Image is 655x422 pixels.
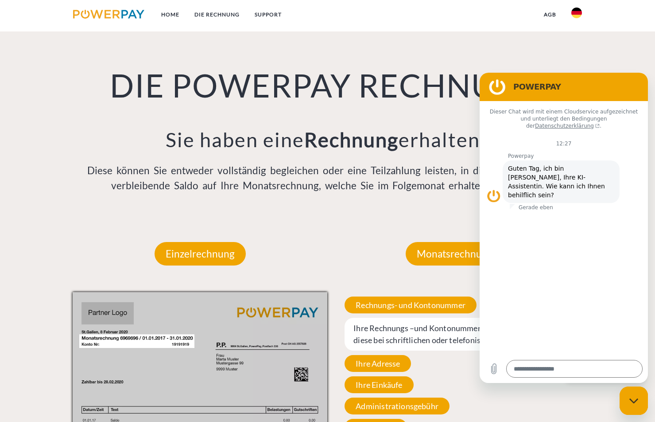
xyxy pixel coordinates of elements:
[345,297,477,313] span: Rechnungs- und Kontonummer
[73,163,582,193] p: Diese können Sie entweder vollständig begleichen oder eine Teilzahlung leisten, in diesem Fall wi...
[345,318,565,351] span: Ihre Rechnungs –und Kontonummer. Bitte geben Sie diese bei schriftlichen oder telefonischen Rückf...
[620,387,648,415] iframe: Schaltfläche zum Öffnen des Messaging-Fensters; Konversation läuft
[480,73,648,383] iframe: Messaging-Fenster
[304,128,399,152] b: Rechnung
[73,10,144,19] img: logo-powerpay.svg
[154,7,187,23] a: Home
[536,7,564,23] a: agb
[345,355,411,372] span: Ihre Adresse
[155,242,246,266] p: Einzelrechnung
[571,8,582,18] img: de
[345,398,450,414] span: Administrationsgebühr
[187,7,247,23] a: DIE RECHNUNG
[247,7,289,23] a: SUPPORT
[345,376,413,393] span: Ihre Einkäufe
[73,65,582,105] h1: DIE POWERPAY RECHNUNG
[406,242,504,266] p: Monatsrechnung
[73,127,582,152] h3: Sie haben eine erhalten?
